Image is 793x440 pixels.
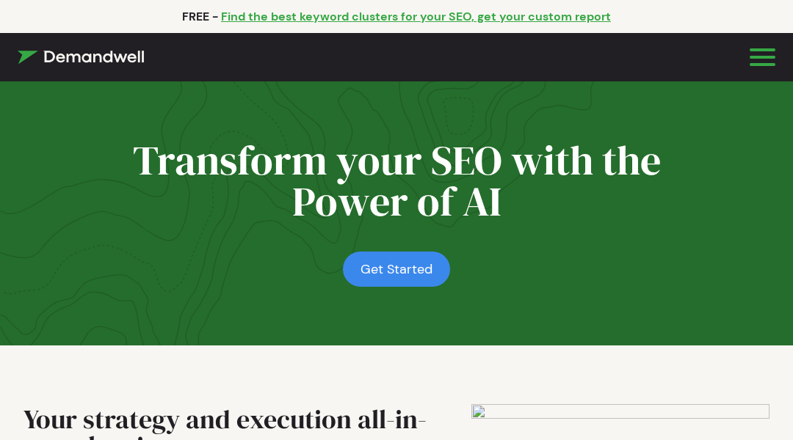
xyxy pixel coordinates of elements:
[18,51,144,64] img: Demandwell Logo
[182,9,218,24] p: FREE -
[132,140,661,234] h2: Transform your SEO with the Power of AI
[221,9,611,24] a: Find the best keyword clusters for your SEO, get your custom report
[343,252,450,287] a: Get Started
